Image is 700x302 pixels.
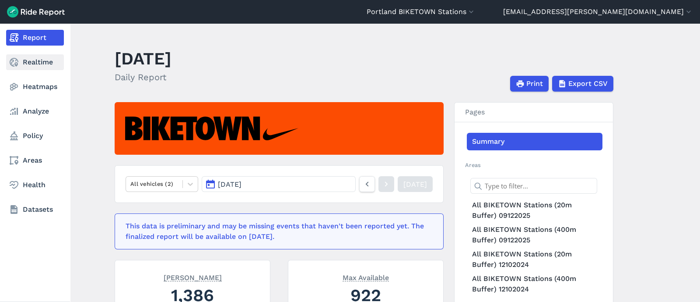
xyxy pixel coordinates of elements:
img: Biketown [125,117,298,141]
button: Portland BIKETOWN Stations [367,7,476,17]
button: [EMAIL_ADDRESS][PERSON_NAME][DOMAIN_NAME] [503,7,693,17]
a: Report [6,30,64,46]
a: Summary [467,133,602,150]
a: [DATE] [398,176,433,192]
h3: Pages [455,103,613,122]
img: Ride Report [7,6,65,18]
a: All BIKETOWN Stations (20m Buffer) 09122025 [467,198,602,223]
span: Print [526,78,543,89]
input: Type to filter... [470,178,597,194]
a: Analyze [6,103,64,119]
a: All BIKETOWN Stations (400m Buffer) 09122025 [467,223,602,247]
a: Policy [6,128,64,144]
h1: [DATE] [115,46,171,71]
span: Max Available [343,273,389,281]
button: Print [510,76,549,92]
div: This data is preliminary and may be missing events that haven't been reported yet. The finalized ... [126,221,427,242]
a: Heatmaps [6,79,64,95]
a: All BIKETOWN Stations (400m Buffer) 12102024 [467,272,602,296]
a: All BIKETOWN Stations (20m Buffer) 12102024 [467,247,602,272]
h2: Daily Report [115,71,171,84]
span: [DATE] [218,180,241,188]
a: Datasets [6,202,64,217]
button: [DATE] [202,176,356,192]
a: Areas [6,153,64,168]
span: Export CSV [568,78,608,89]
span: [PERSON_NAME] [164,273,222,281]
a: Realtime [6,54,64,70]
a: Health [6,177,64,193]
h2: Areas [465,161,602,169]
button: Export CSV [552,76,613,92]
